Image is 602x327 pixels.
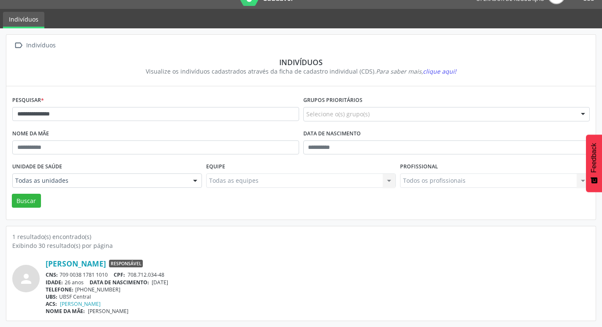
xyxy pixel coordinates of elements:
span: Feedback [590,143,598,173]
label: Data de nascimento [303,127,361,140]
span: UBS: [46,293,57,300]
span: Responsável [109,260,143,267]
span: [DATE] [152,279,168,286]
div: Indivíduos [18,58,584,67]
div: UBSF Central [46,293,590,300]
label: Unidade de saúde [12,160,62,173]
i: Para saber mais, [376,67,456,75]
span: TELEFONE: [46,286,74,293]
div: Indivíduos [25,39,57,52]
span: Selecione o(s) grupo(s) [306,110,370,118]
div: 1 resultado(s) encontrado(s) [12,232,590,241]
label: Equipe [206,160,225,173]
label: Grupos prioritários [303,94,362,107]
label: Pesquisar [12,94,44,107]
span: clique aqui! [423,67,456,75]
a: [PERSON_NAME] [60,300,101,308]
a: Indivíduos [3,12,44,28]
div: Exibindo 30 resultado(s) por página [12,241,590,250]
span: DATA DE NASCIMENTO: [90,279,149,286]
div: [PHONE_NUMBER] [46,286,590,293]
span: IDADE: [46,279,63,286]
div: 26 anos [46,279,590,286]
button: Feedback - Mostrar pesquisa [586,135,602,192]
label: Nome da mãe [12,127,49,140]
span: 708.712.034-48 [128,271,164,278]
span: Todas as unidades [15,176,185,185]
span: NOME DA MÃE: [46,308,85,315]
span: CPF: [114,271,125,278]
a:  Indivíduos [12,39,57,52]
span: [PERSON_NAME] [88,308,128,315]
div: 709 0038 1781 1010 [46,271,590,278]
span: CNS: [46,271,58,278]
span: ACS: [46,300,57,308]
i: person [19,271,34,286]
label: Profissional [400,160,438,173]
a: [PERSON_NAME] [46,259,106,268]
div: Visualize os indivíduos cadastrados através da ficha de cadastro individual (CDS). [18,67,584,76]
i:  [12,39,25,52]
button: Buscar [12,194,41,208]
